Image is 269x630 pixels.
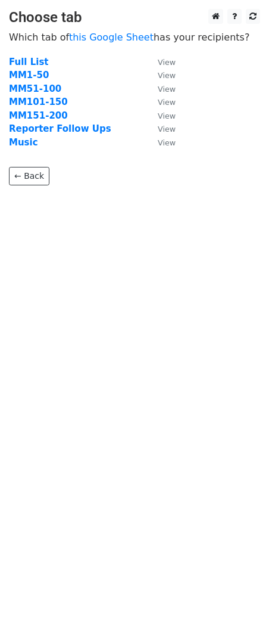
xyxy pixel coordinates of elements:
small: View [158,71,176,80]
a: View [146,83,176,94]
a: MM51-100 [9,83,61,94]
p: Which tab of has your recipients? [9,31,260,44]
a: ← Back [9,167,49,185]
small: View [158,125,176,134]
a: Music [9,137,38,148]
a: View [146,97,176,107]
a: View [146,110,176,121]
a: MM101-150 [9,97,68,107]
a: MM151-200 [9,110,68,121]
a: View [146,123,176,134]
small: View [158,58,176,67]
h3: Choose tab [9,9,260,26]
small: View [158,98,176,107]
a: View [146,137,176,148]
small: View [158,85,176,94]
a: View [146,70,176,80]
a: Reporter Follow Ups [9,123,111,134]
small: View [158,138,176,147]
a: Full List [9,57,48,67]
a: this Google Sheet [69,32,154,43]
a: MM1-50 [9,70,49,80]
small: View [158,111,176,120]
a: View [146,57,176,67]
